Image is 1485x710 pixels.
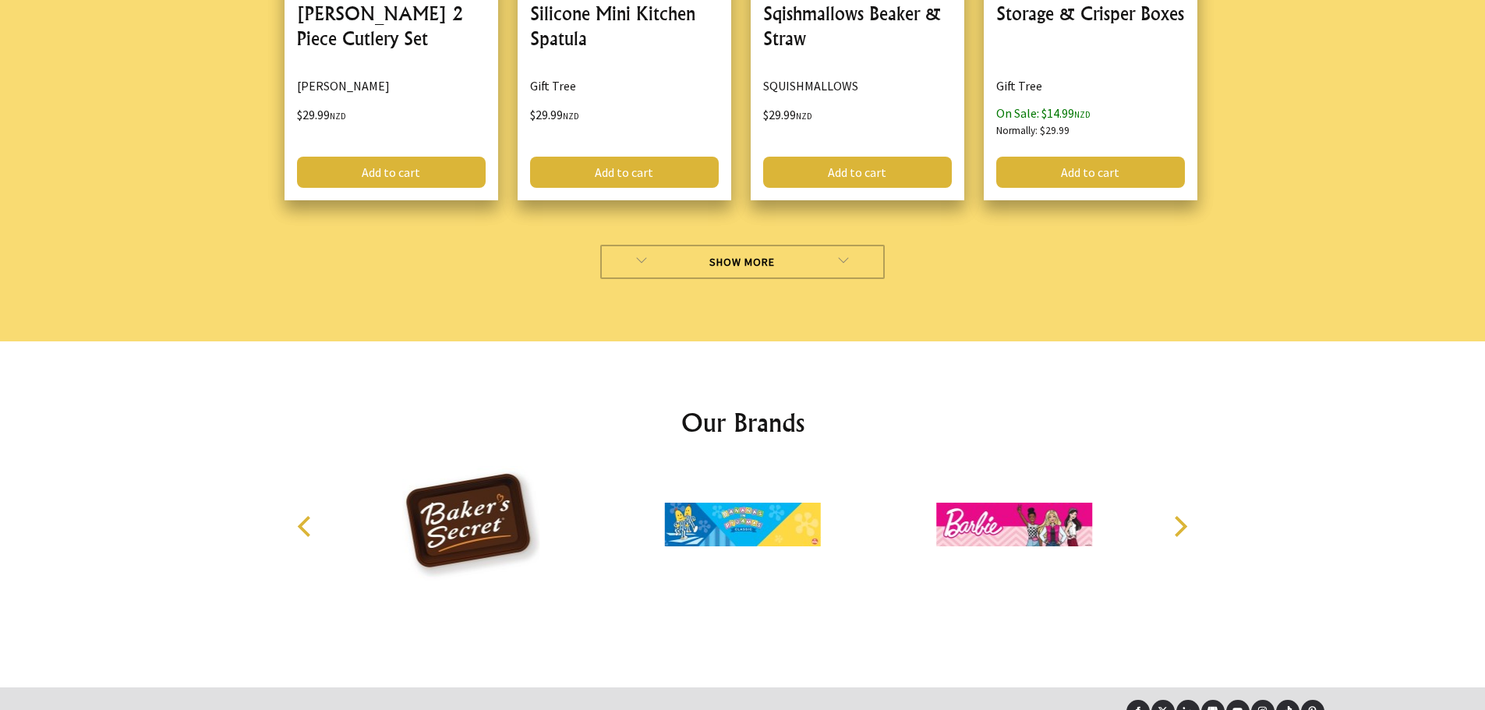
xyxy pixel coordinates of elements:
a: Add to cart [996,157,1185,188]
a: Add to cart [763,157,952,188]
a: Add to cart [530,157,719,188]
a: Show More [600,245,885,279]
img: Bananas in Pyjamas [665,466,821,583]
button: Next [1162,510,1197,544]
button: Previous [289,510,324,544]
h2: Our Brands [281,404,1204,441]
img: Baker's Secret [393,466,549,583]
a: Add to cart [297,157,486,188]
img: Barbie [936,466,1092,583]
